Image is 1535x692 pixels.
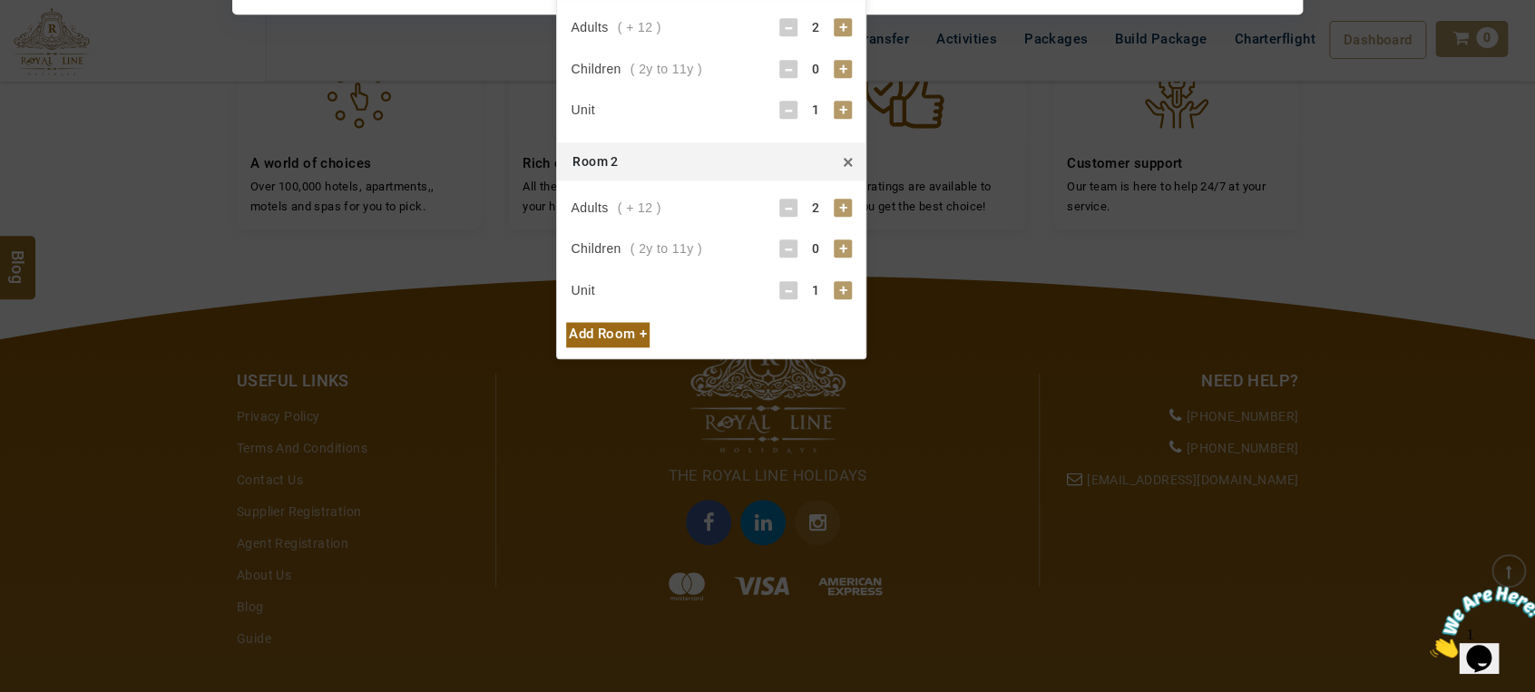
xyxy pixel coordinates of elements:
div: 2 [797,199,834,217]
div: 2 [797,18,834,36]
div: 1 [797,281,834,299]
div: + [834,60,852,78]
div: + [834,281,852,299]
div: - [779,199,797,217]
div: Unit [571,101,604,119]
div: 1 [797,101,834,119]
div: - [779,60,797,78]
span: 1 [7,7,15,23]
div: - [779,239,797,258]
span: ( + 12 ) [618,200,661,215]
div: - [779,101,797,119]
div: - [779,18,797,36]
div: 0 [797,60,834,78]
div: + [834,101,852,119]
div: Unit [571,281,604,299]
span: ( + 12 ) [618,20,661,34]
span: × [843,148,854,176]
div: Adults [571,199,660,217]
div: Adults [571,18,660,36]
img: Chat attention grabber [7,7,120,79]
div: + [834,239,852,258]
span: ( 2y to 11y ) [631,62,702,76]
div: 0 [797,239,834,258]
iframe: chat widget [1423,579,1535,665]
span: Room 2 [572,154,618,169]
div: Add Room + [566,322,650,346]
div: - [779,281,797,299]
div: Children [571,60,701,78]
div: + [834,18,852,36]
span: ( 2y to 11y ) [631,241,702,256]
div: Children [571,239,701,258]
div: + [834,199,852,217]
